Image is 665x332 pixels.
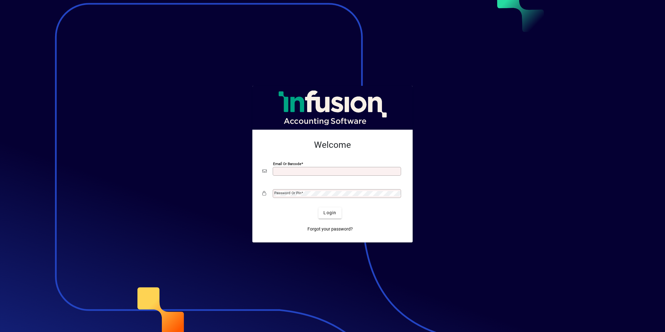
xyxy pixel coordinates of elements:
span: Login [323,210,336,216]
button: Login [318,207,341,219]
span: Forgot your password? [307,226,353,232]
mat-label: Password or Pin [274,191,301,195]
h2: Welcome [262,140,403,150]
mat-label: Email or Barcode [273,161,301,166]
a: Forgot your password? [305,224,355,235]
